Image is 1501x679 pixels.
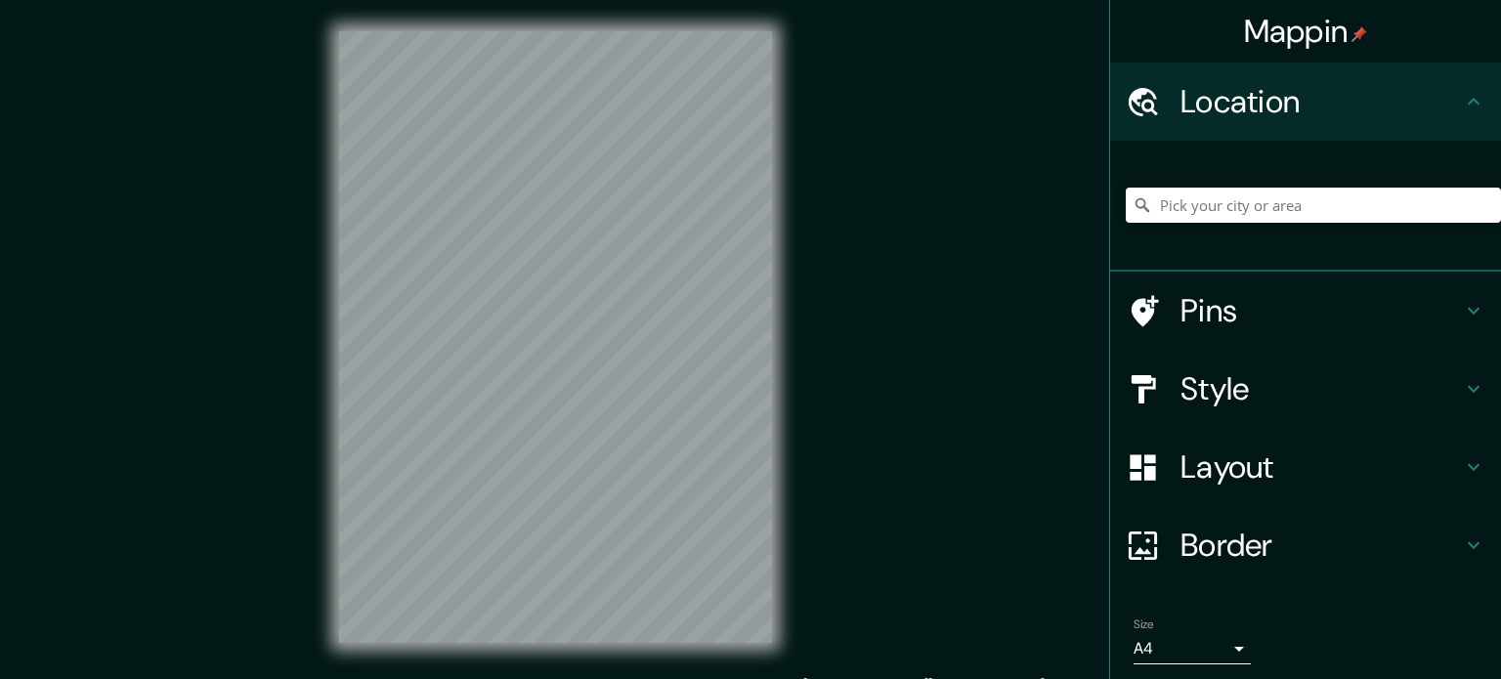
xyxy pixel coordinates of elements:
[1180,82,1462,121] h4: Location
[1351,26,1367,42] img: pin-icon.png
[1180,447,1462,487] h4: Layout
[339,31,772,643] canvas: Map
[1180,291,1462,330] h4: Pins
[1110,428,1501,506] div: Layout
[1126,188,1501,223] input: Pick your city or area
[1110,63,1501,141] div: Location
[1110,272,1501,350] div: Pins
[1110,350,1501,428] div: Style
[1134,633,1251,664] div: A4
[1180,526,1462,565] h4: Border
[1180,369,1462,408] h4: Style
[1244,12,1368,51] h4: Mappin
[1110,506,1501,584] div: Border
[1134,616,1154,633] label: Size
